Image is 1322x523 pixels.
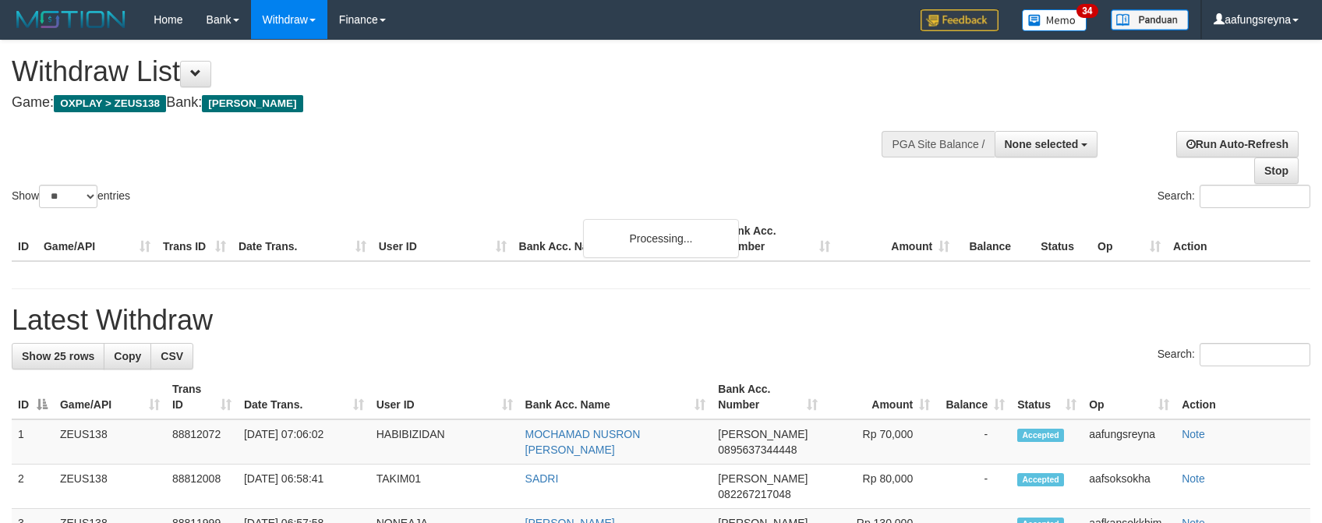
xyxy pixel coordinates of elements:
th: Balance: activate to sort column ascending [936,375,1011,419]
img: panduan.png [1111,9,1189,30]
img: Button%20Memo.svg [1022,9,1087,31]
th: Bank Acc. Number: activate to sort column ascending [712,375,824,419]
a: Note [1182,428,1205,440]
button: None selected [995,131,1098,157]
span: Copy 082267217048 to clipboard [718,488,790,500]
th: Game/API: activate to sort column ascending [54,375,166,419]
th: Bank Acc. Number [717,217,836,261]
select: Showentries [39,185,97,208]
input: Search: [1200,343,1310,366]
td: aafungsreyna [1083,419,1175,465]
a: Show 25 rows [12,343,104,369]
th: Trans ID: activate to sort column ascending [166,375,238,419]
th: Action [1167,217,1310,261]
a: Copy [104,343,151,369]
th: Amount: activate to sort column ascending [824,375,936,419]
th: ID [12,217,37,261]
th: Op [1091,217,1167,261]
td: 1 [12,419,54,465]
th: Op: activate to sort column ascending [1083,375,1175,419]
h1: Latest Withdraw [12,305,1310,336]
span: Accepted [1017,473,1064,486]
img: MOTION_logo.png [12,8,130,31]
span: 34 [1076,4,1098,18]
a: MOCHAMAD NUSRON [PERSON_NAME] [525,428,641,456]
span: Accepted [1017,429,1064,442]
th: Date Trans. [232,217,373,261]
span: [PERSON_NAME] [718,428,808,440]
th: Action [1175,375,1310,419]
th: ID: activate to sort column descending [12,375,54,419]
label: Search: [1158,343,1310,366]
span: Show 25 rows [22,350,94,362]
td: 88812008 [166,465,238,509]
label: Show entries [12,185,130,208]
a: SADRI [525,472,559,485]
th: Status [1034,217,1091,261]
td: ZEUS138 [54,419,166,465]
a: Stop [1254,157,1299,184]
span: Copy 0895637344448 to clipboard [718,443,797,456]
a: Note [1182,472,1205,485]
td: 88812072 [166,419,238,465]
span: CSV [161,350,183,362]
td: [DATE] 06:58:41 [238,465,370,509]
th: Bank Acc. Name: activate to sort column ascending [519,375,712,419]
div: PGA Site Balance / [882,131,994,157]
span: Copy [114,350,141,362]
th: Amount [836,217,956,261]
td: ZEUS138 [54,465,166,509]
td: Rp 80,000 [824,465,936,509]
th: Status: activate to sort column ascending [1011,375,1083,419]
h4: Game: Bank: [12,95,866,111]
td: TAKIM01 [370,465,519,509]
input: Search: [1200,185,1310,208]
th: User ID: activate to sort column ascending [370,375,519,419]
th: Game/API [37,217,157,261]
th: Balance [956,217,1034,261]
td: aafsoksokha [1083,465,1175,509]
h1: Withdraw List [12,56,866,87]
th: Bank Acc. Name [513,217,718,261]
span: [PERSON_NAME] [202,95,302,112]
div: Processing... [583,219,739,258]
span: [PERSON_NAME] [718,472,808,485]
td: [DATE] 07:06:02 [238,419,370,465]
img: Feedback.jpg [921,9,999,31]
span: None selected [1005,138,1079,150]
a: CSV [150,343,193,369]
span: OXPLAY > ZEUS138 [54,95,166,112]
th: User ID [373,217,513,261]
td: 2 [12,465,54,509]
th: Trans ID [157,217,232,261]
td: - [936,419,1011,465]
th: Date Trans.: activate to sort column ascending [238,375,370,419]
a: Run Auto-Refresh [1176,131,1299,157]
label: Search: [1158,185,1310,208]
td: Rp 70,000 [824,419,936,465]
td: HABIBIZIDAN [370,419,519,465]
td: - [936,465,1011,509]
